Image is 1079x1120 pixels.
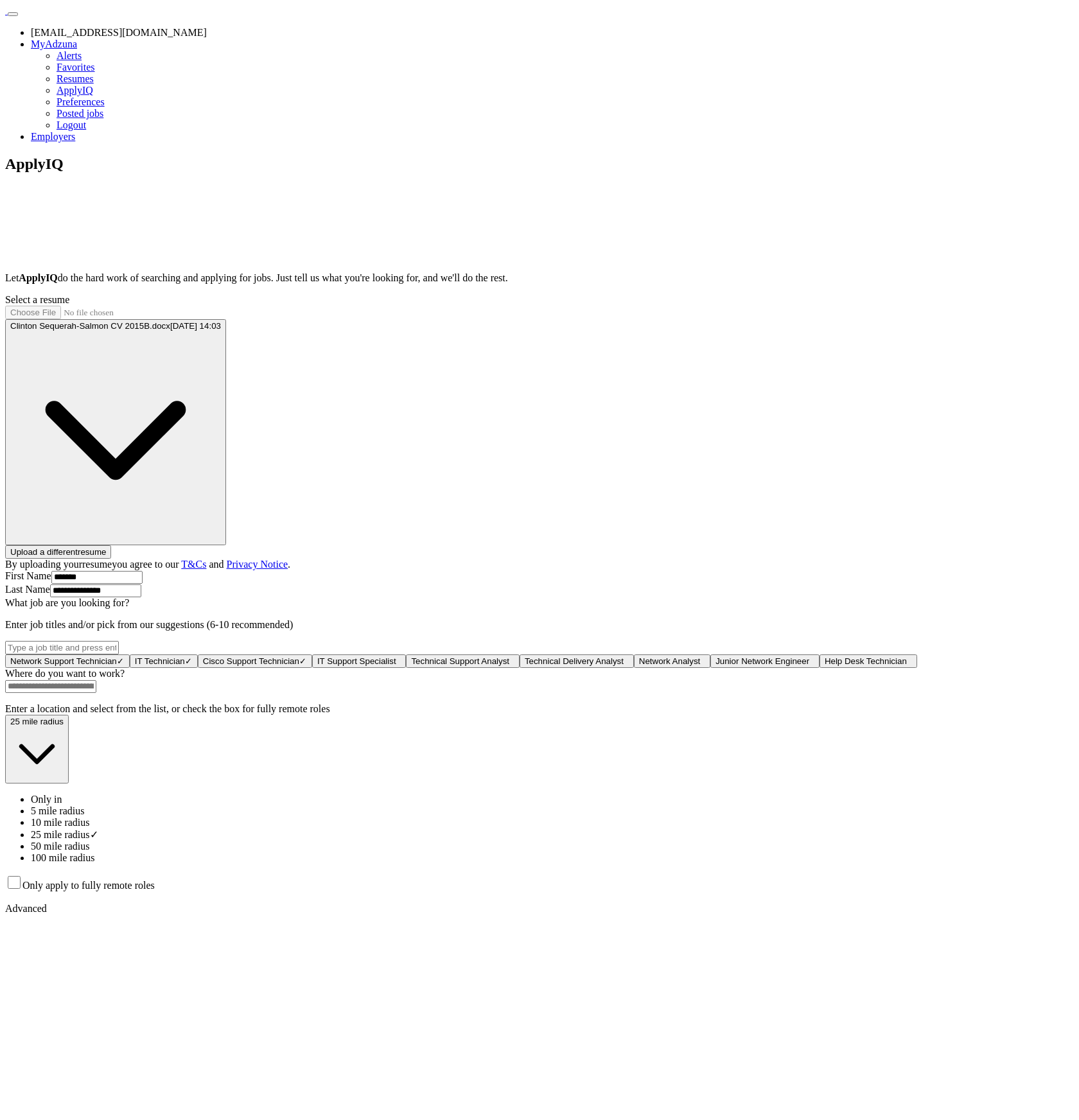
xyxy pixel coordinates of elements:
label: Last Name [5,584,50,595]
label: Where do you want to work? [5,668,125,679]
label: Select a resume [5,294,69,305]
span: 50 mile radius [31,841,90,852]
a: Employers [31,131,75,142]
span: Clinton Sequerah-Salmon CV 2015B.docx [10,321,170,331]
a: Preferences [57,96,105,107]
span: Advanced [5,903,47,914]
p: Let do the hard work of searching and applying for jobs. Just tell us what you're looking for, an... [5,272,1074,284]
span: ✓ [117,656,124,666]
span: Junior Network Engineer [715,656,809,666]
a: Resumes [57,73,94,84]
button: 25 mile radius [5,715,69,783]
h1: ApplyIQ [5,155,1074,173]
span: ✓ [299,656,306,666]
a: Favorites [57,62,95,73]
span: Only in [31,794,62,805]
div: Enter a location and select from the list, or check the box for fully remote roles [5,703,1074,715]
span: Cisco Support Technician [203,656,299,666]
button: Network Support Technician✓ [5,654,130,668]
a: Privacy Notice [227,559,288,570]
p: Enter job titles and/or pick from our suggestions (6-10 recommended) [5,619,1074,631]
button: Network Analyst [634,654,710,668]
span: 10 mile radius [31,817,90,828]
span: Technical Support Analyst [411,656,509,666]
a: Posted jobs [57,108,103,119]
a: T&Cs [181,559,206,570]
button: Upload a differentresume [5,545,111,559]
span: Network Analyst [639,656,701,666]
a: Alerts [57,50,82,61]
span: 5 mile radius [31,805,85,816]
li: [EMAIL_ADDRESS][DOMAIN_NAME] [31,27,1074,39]
button: Clinton Sequerah-Salmon CV 2015B.docx[DATE] 14:03 [5,319,226,545]
label: What job are you looking for? [5,597,129,608]
button: Toggle main navigation menu [8,12,18,16]
span: Only apply to fully remote roles [22,880,155,891]
span: IT Technician [135,656,185,666]
button: IT Technician✓ [130,654,198,668]
input: Type a job title and press enter [5,641,119,654]
div: By uploading your resume you agree to our and . [5,559,1074,570]
span: Technical Delivery Analyst [525,656,624,666]
span: Help Desk Technician [825,656,907,666]
input: Only apply to fully remote roles [8,876,21,889]
button: IT Support Specialist [312,654,407,668]
span: 25 mile radius [10,717,64,726]
button: Junior Network Engineer [710,654,820,668]
button: Technical Delivery Analyst [520,654,634,668]
span: ✓ [90,829,98,840]
strong: ApplyIQ [19,272,57,283]
span: 25 mile radius [31,829,90,840]
span: Network Support Technician [10,656,117,666]
span: ✓ [185,656,192,666]
a: MyAdzuna [31,39,77,49]
span: 100 mile radius [31,852,95,863]
a: Logout [57,119,86,130]
button: Technical Support Analyst [406,654,519,668]
span: [DATE] 14:03 [170,321,221,331]
a: ApplyIQ [57,85,93,96]
button: Cisco Support Technician✓ [198,654,312,668]
span: IT Support Specialist [317,656,396,666]
button: Help Desk Technician [820,654,917,668]
label: First Name [5,570,51,581]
